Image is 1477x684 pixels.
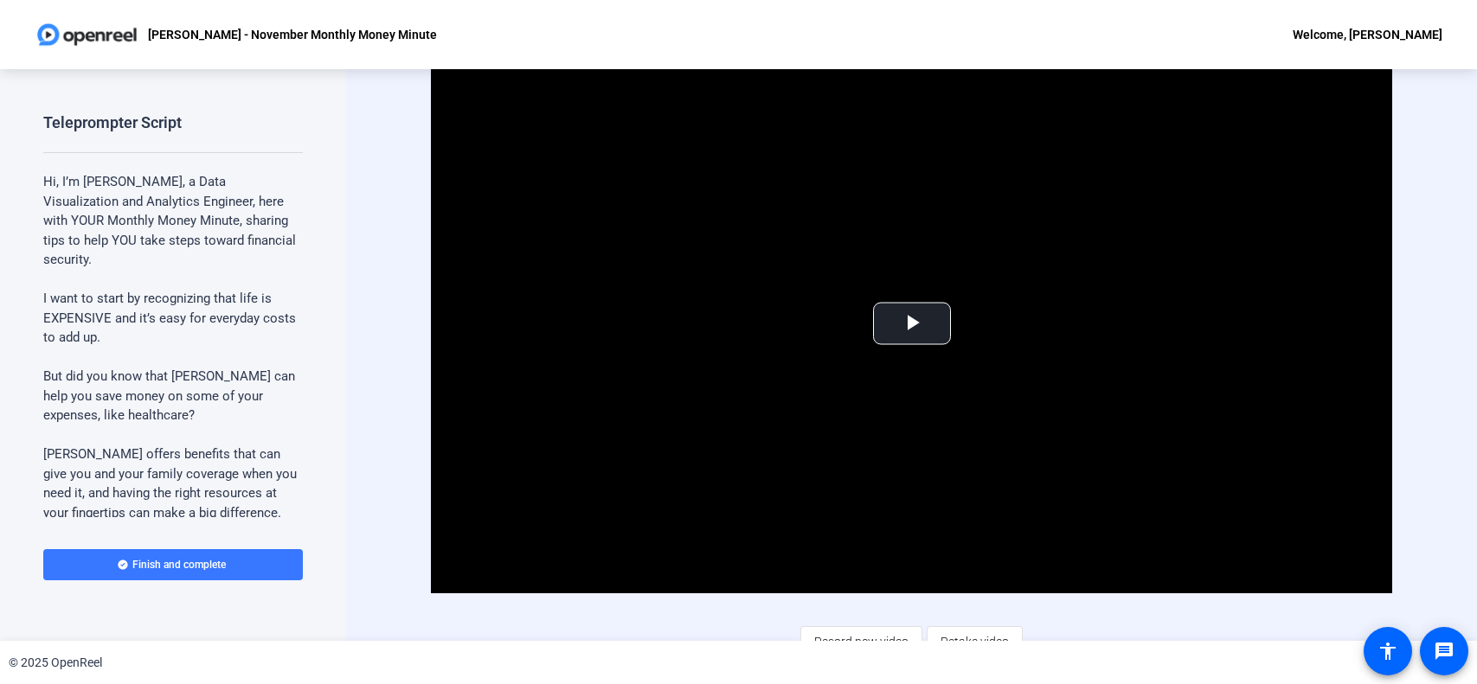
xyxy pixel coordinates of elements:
mat-icon: accessibility [1377,641,1398,662]
p: [PERSON_NAME] - November Monthly Money Minute [148,24,437,45]
div: Welcome, [PERSON_NAME] [1293,24,1442,45]
div: Teleprompter Script [43,112,182,133]
button: Record new video [800,626,922,657]
button: Finish and complete [43,549,303,580]
div: Video Player [431,53,1392,593]
mat-icon: message [1434,641,1455,662]
p: Hi, I’m [PERSON_NAME], a Data Visualization and Analytics Engineer, here with YOUR Monthly Money ... [43,172,303,270]
p: But did you know that [PERSON_NAME] can help you save money on some of your expenses, like health... [43,367,303,425]
p: [PERSON_NAME] offers benefits that can give you and your family coverage when you need it, and ha... [43,444,303,522]
span: Record new video [814,625,909,658]
div: © 2025 OpenReel [9,654,102,672]
img: OpenReel logo [35,17,139,52]
button: Play Video [873,302,951,344]
p: I want to start by recognizing that life is EXPENSIVE and it’s easy for everyday costs to add up. [43,289,303,348]
span: Finish and complete [132,558,226,572]
button: Retake video [927,626,1023,657]
span: Retake video [941,625,1009,658]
